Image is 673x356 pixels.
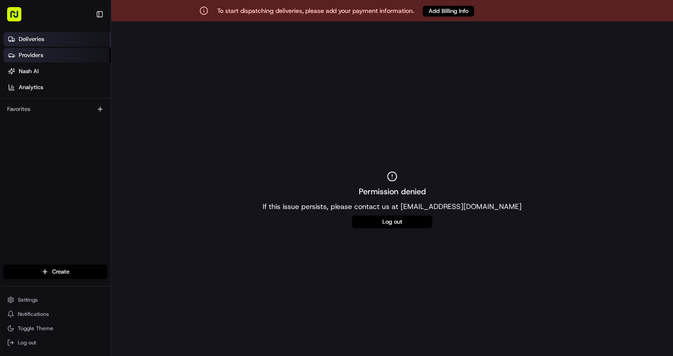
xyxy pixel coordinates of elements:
[423,6,474,16] button: Add Billing Info
[52,268,69,276] span: Create
[19,83,43,91] span: Analytics
[4,322,107,335] button: Toggle Theme
[4,32,111,46] a: Deliveries
[4,80,111,94] a: Analytics
[4,294,107,306] button: Settings
[18,339,36,346] span: Log out
[217,6,414,15] p: To start dispatching deliveries, please add your payment information.
[263,201,522,212] p: If this issue persists, please contact us at [EMAIL_ADDRESS][DOMAIN_NAME]
[4,336,107,349] button: Log out
[18,311,49,318] span: Notifications
[352,216,432,228] button: Log out
[4,48,111,62] a: Providers
[359,185,426,198] h2: Permission denied
[19,35,44,43] span: Deliveries
[18,296,38,303] span: Settings
[4,64,111,78] a: Nash AI
[4,308,107,320] button: Notifications
[19,51,43,59] span: Providers
[4,102,107,116] div: Favorites
[18,325,53,332] span: Toggle Theme
[19,67,39,75] span: Nash AI
[4,265,107,279] button: Create
[423,5,474,16] a: Add Billing Info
